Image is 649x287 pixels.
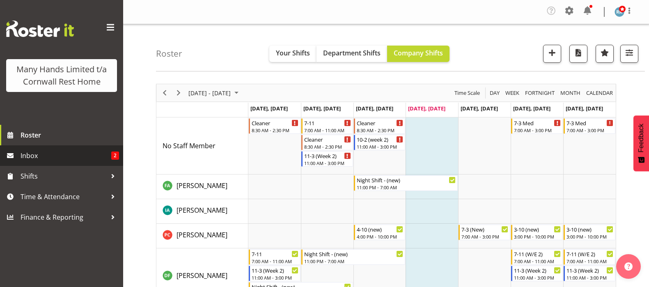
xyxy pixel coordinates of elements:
[159,88,170,98] button: Previous
[394,48,443,57] span: Company Shifts
[511,266,563,281] div: Fairbrother, Deborah"s event - 11-3 (Week 2) Begin From Saturday, August 30, 2025 at 11:00:00 AM ...
[357,127,404,133] div: 8:30 AM - 2:30 PM
[566,127,613,133] div: 7:00 AM - 3:00 PM
[357,119,404,127] div: Cleaner
[323,48,381,57] span: Department Shifts
[559,88,582,98] button: Timeline Month
[156,224,248,248] td: Chand, Pretika resource
[569,45,587,63] button: Download a PDF of the roster according to the set date range.
[177,206,227,215] span: [PERSON_NAME]
[624,262,633,271] img: help-xxl-2.png
[566,266,613,274] div: 11-3 (Week 2)
[566,119,613,127] div: 7-3 Med
[615,7,624,17] img: reece-rhind280.jpg
[252,250,298,258] div: 7-11
[250,105,288,112] span: [DATE], [DATE]
[524,88,556,98] button: Fortnight
[21,211,107,223] span: Finance & Reporting
[488,88,501,98] button: Timeline Day
[304,127,351,133] div: 7:00 AM - 11:00 AM
[156,199,248,224] td: Alcazarin, Irene resource
[620,45,638,63] button: Filter Shifts
[564,266,615,281] div: Fairbrother, Deborah"s event - 11-3 (Week 2) Begin From Sunday, August 31, 2025 at 11:00:00 AM GM...
[638,124,645,152] span: Feedback
[21,191,107,203] span: Time & Attendance
[560,88,581,98] span: Month
[566,225,613,233] div: 3-10 (new)
[564,249,615,265] div: Fairbrother, Deborah"s event - 7-11 (W/E 2) Begin From Sunday, August 31, 2025 at 7:00:00 AM GMT+...
[21,149,111,162] span: Inbox
[156,117,248,174] td: No Staff Member resource
[505,88,520,98] span: Week
[357,225,404,233] div: 4-10 (new)
[354,118,406,134] div: No Staff Member"s event - Cleaner Begin From Wednesday, August 27, 2025 at 8:30:00 AM GMT+12:00 E...
[156,49,182,58] h4: Roster
[357,135,404,143] div: 10-2 (week 2)
[249,118,300,134] div: No Staff Member"s event - Cleaner Begin From Monday, August 25, 2025 at 8:30:00 AM GMT+12:00 Ends...
[511,118,563,134] div: No Staff Member"s event - 7-3 Med Begin From Saturday, August 30, 2025 at 7:00:00 AM GMT+12:00 En...
[461,105,498,112] span: [DATE], [DATE]
[354,225,406,240] div: Chand, Pretika"s event - 4-10 (new) Begin From Wednesday, August 27, 2025 at 4:00:00 PM GMT+12:00...
[566,105,603,112] span: [DATE], [DATE]
[543,45,561,63] button: Add a new shift
[173,88,184,98] button: Next
[249,249,300,265] div: Fairbrother, Deborah"s event - 7-11 Begin From Monday, August 25, 2025 at 7:00:00 AM GMT+12:00 En...
[304,160,351,166] div: 11:00 AM - 3:00 PM
[514,274,561,281] div: 11:00 AM - 3:00 PM
[21,170,107,182] span: Shifts
[408,105,445,112] span: [DATE], [DATE]
[596,45,614,63] button: Highlight an important date within the roster.
[177,181,227,190] span: [PERSON_NAME]
[566,258,613,264] div: 7:00 AM - 11:00 AM
[156,174,248,199] td: Adams, Fran resource
[252,258,298,264] div: 7:00 AM - 11:00 AM
[489,88,500,98] span: Day
[304,152,351,160] div: 11-3 (Week 2)
[357,143,404,150] div: 11:00 AM - 3:00 PM
[514,119,561,127] div: 7-3 Med
[249,266,300,281] div: Fairbrother, Deborah"s event - 11-3 (Week 2) Begin From Monday, August 25, 2025 at 11:00:00 AM GM...
[461,233,508,240] div: 7:00 AM - 3:00 PM
[514,250,561,258] div: 7-11 (W/E 2)
[276,48,310,57] span: Your Shifts
[301,135,353,150] div: No Staff Member"s event - Cleaner Begin From Tuesday, August 26, 2025 at 8:30:00 AM GMT+12:00 End...
[566,233,613,240] div: 3:00 PM - 10:00 PM
[453,88,482,98] button: Time Scale
[304,258,404,264] div: 11:00 PM - 7:00 AM
[252,119,298,127] div: Cleaner
[566,274,613,281] div: 11:00 AM - 3:00 PM
[514,266,561,274] div: 11-3 (Week 2)
[566,250,613,258] div: 7-11 (W/E 2)
[461,225,508,233] div: 7-3 (New)
[454,88,481,98] span: Time Scale
[304,119,351,127] div: 7-11
[514,258,561,264] div: 7:00 AM - 11:00 AM
[514,225,561,233] div: 3-10 (new)
[252,266,298,274] div: 11-3 (Week 2)
[354,135,406,150] div: No Staff Member"s event - 10-2 (week 2) Begin From Wednesday, August 27, 2025 at 11:00:00 AM GMT+...
[177,271,227,280] a: [PERSON_NAME]
[111,152,119,160] span: 2
[354,175,458,191] div: Adams, Fran"s event - Night Shift - (new) Begin From Wednesday, August 27, 2025 at 11:00:00 PM GM...
[357,233,404,240] div: 4:00 PM - 10:00 PM
[177,205,227,215] a: [PERSON_NAME]
[158,84,172,101] div: Previous
[514,127,561,133] div: 7:00 AM - 3:00 PM
[269,46,316,62] button: Your Shifts
[6,21,74,37] img: Rosterit website logo
[177,181,227,191] a: [PERSON_NAME]
[387,46,449,62] button: Company Shifts
[301,118,353,134] div: No Staff Member"s event - 7-11 Begin From Tuesday, August 26, 2025 at 7:00:00 AM GMT+12:00 Ends A...
[357,176,456,184] div: Night Shift - (new)
[504,88,521,98] button: Timeline Week
[163,141,216,151] a: No Staff Member
[357,184,456,191] div: 11:00 PM - 7:00 AM
[172,84,186,101] div: Next
[564,225,615,240] div: Chand, Pretika"s event - 3-10 (new) Begin From Sunday, August 31, 2025 at 3:00:00 PM GMT+12:00 En...
[301,249,406,265] div: Fairbrother, Deborah"s event - Night Shift - (new) Begin From Tuesday, August 26, 2025 at 11:00:0...
[304,250,404,258] div: Night Shift - (new)
[356,105,393,112] span: [DATE], [DATE]
[187,88,242,98] button: August 25 - 31, 2025
[511,249,563,265] div: Fairbrother, Deborah"s event - 7-11 (W/E 2) Begin From Saturday, August 30, 2025 at 7:00:00 AM GM...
